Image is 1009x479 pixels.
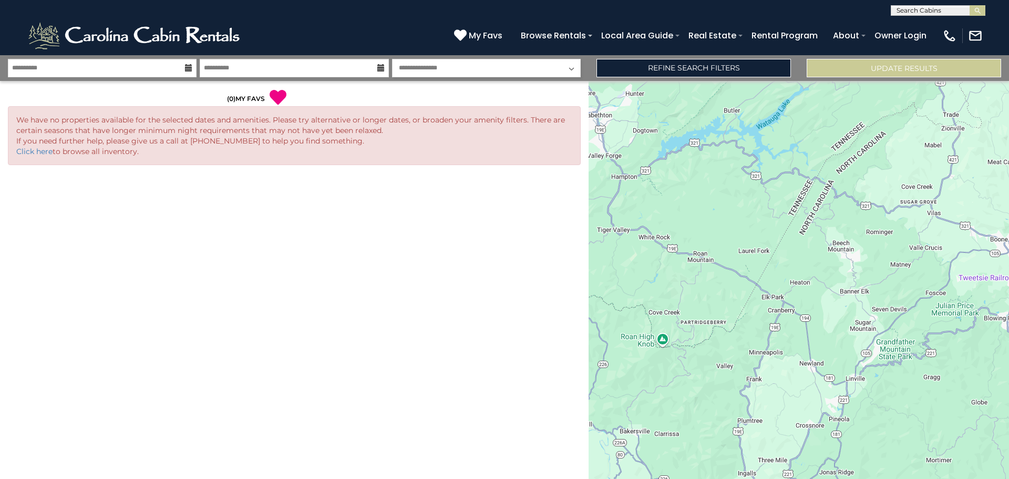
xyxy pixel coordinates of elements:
img: mail-regular-white.png [968,28,983,43]
span: 0 [229,95,233,103]
img: White-1-2.png [26,20,244,52]
button: Update Results [807,59,1001,77]
a: Refine Search Filters [596,59,791,77]
span: ( ) [227,95,235,103]
a: About [828,26,864,45]
a: Rental Program [746,26,823,45]
a: My Favs [454,29,505,43]
a: Local Area Guide [596,26,678,45]
a: Click here [16,147,53,156]
a: (0)MY FAVS [227,95,265,103]
a: Browse Rentals [516,26,591,45]
p: We have no properties available for the selected dates and amenities. Please try alternative or l... [16,115,572,157]
span: My Favs [469,29,502,42]
img: phone-regular-white.png [942,28,957,43]
a: Real Estate [683,26,742,45]
a: Owner Login [869,26,932,45]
